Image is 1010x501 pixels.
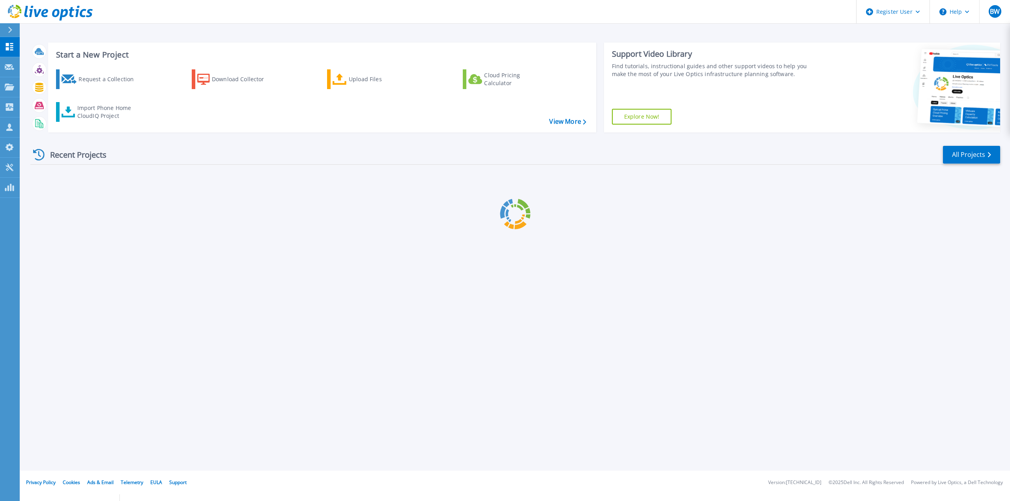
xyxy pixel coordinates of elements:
li: © 2025 Dell Inc. All Rights Reserved [829,480,904,485]
a: Upload Files [327,69,415,89]
div: Cloud Pricing Calculator [484,71,547,87]
a: Privacy Policy [26,479,56,486]
a: View More [549,118,586,125]
div: Request a Collection [79,71,142,87]
a: Explore Now! [612,109,672,125]
span: BW [990,8,1000,15]
a: Cookies [63,479,80,486]
li: Version: [TECHNICAL_ID] [768,480,821,485]
a: Download Collector [192,69,280,89]
li: Powered by Live Optics, a Dell Technology [911,480,1003,485]
div: Upload Files [349,71,412,87]
a: Cloud Pricing Calculator [463,69,551,89]
a: Ads & Email [87,479,114,486]
div: Download Collector [212,71,275,87]
a: EULA [150,479,162,486]
div: Import Phone Home CloudIQ Project [77,104,139,120]
h3: Start a New Project [56,50,586,59]
div: Recent Projects [30,145,117,164]
a: Support [169,479,187,486]
a: All Projects [943,146,1000,164]
a: Request a Collection [56,69,144,89]
a: Telemetry [121,479,143,486]
div: Support Video Library [612,49,817,59]
div: Find tutorials, instructional guides and other support videos to help you make the most of your L... [612,62,817,78]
